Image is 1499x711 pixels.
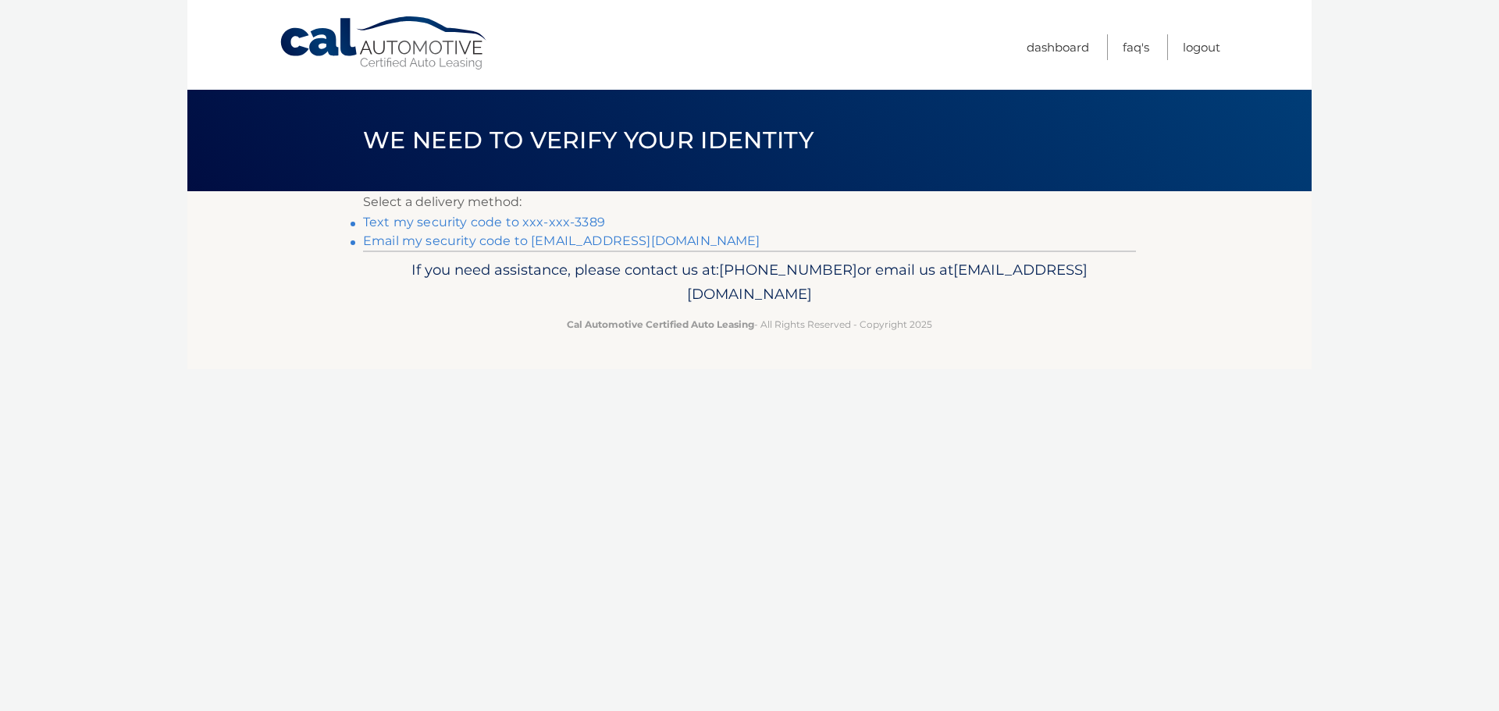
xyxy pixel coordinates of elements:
p: - All Rights Reserved - Copyright 2025 [373,316,1126,332]
a: Logout [1183,34,1220,60]
p: Select a delivery method: [363,191,1136,213]
a: Text my security code to xxx-xxx-3389 [363,215,605,229]
a: Dashboard [1027,34,1089,60]
strong: Cal Automotive Certified Auto Leasing [567,318,754,330]
span: [PHONE_NUMBER] [719,261,857,279]
p: If you need assistance, please contact us at: or email us at [373,258,1126,308]
a: Cal Automotive [279,16,490,71]
a: Email my security code to [EMAIL_ADDRESS][DOMAIN_NAME] [363,233,760,248]
a: FAQ's [1123,34,1149,60]
span: We need to verify your identity [363,126,814,155]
